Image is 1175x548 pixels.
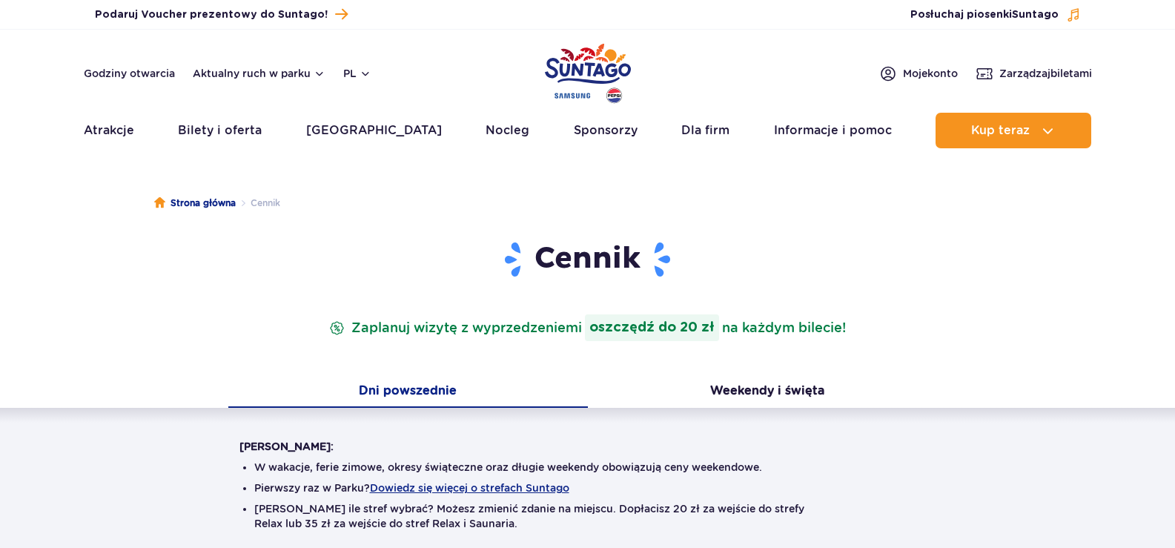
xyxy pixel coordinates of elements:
[370,482,569,494] button: Dowiedz się więcej o strefach Suntago
[193,67,325,79] button: Aktualny ruch w parku
[588,377,947,408] button: Weekendy i święta
[95,7,328,22] span: Podaruj Voucher prezentowy do Suntago!
[154,196,236,211] a: Strona główna
[971,124,1030,137] span: Kup teraz
[585,314,719,341] strong: oszczędź do 20 zł
[681,113,729,148] a: Dla firm
[306,113,442,148] a: [GEOGRAPHIC_DATA]
[236,196,280,211] li: Cennik
[486,113,529,148] a: Nocleg
[239,240,936,279] h1: Cennik
[326,314,849,341] p: Zaplanuj wizytę z wyprzedzeniem na każdym bilecie!
[84,66,175,81] a: Godziny otwarcia
[999,66,1092,81] span: Zarządzaj biletami
[903,66,958,81] span: Moje konto
[910,7,1059,22] span: Posłuchaj piosenki
[254,501,921,531] li: [PERSON_NAME] ile stref wybrać? Możesz zmienić zdanie na miejscu. Dopłacisz 20 zł za wejście do s...
[910,7,1081,22] button: Posłuchaj piosenkiSuntago
[774,113,892,148] a: Informacje i pomoc
[178,113,262,148] a: Bilety i oferta
[1012,10,1059,20] span: Suntago
[574,113,638,148] a: Sponsorzy
[254,481,921,495] li: Pierwszy raz w Parku?
[95,4,348,24] a: Podaruj Voucher prezentowy do Suntago!
[545,37,631,105] a: Park of Poland
[879,65,958,82] a: Mojekonto
[343,66,371,81] button: pl
[84,113,134,148] a: Atrakcje
[239,440,334,452] strong: [PERSON_NAME]:
[254,460,921,475] li: W wakacje, ferie zimowe, okresy świąteczne oraz długie weekendy obowiązują ceny weekendowe.
[228,377,588,408] button: Dni powszednie
[976,65,1092,82] a: Zarządzajbiletami
[936,113,1091,148] button: Kup teraz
